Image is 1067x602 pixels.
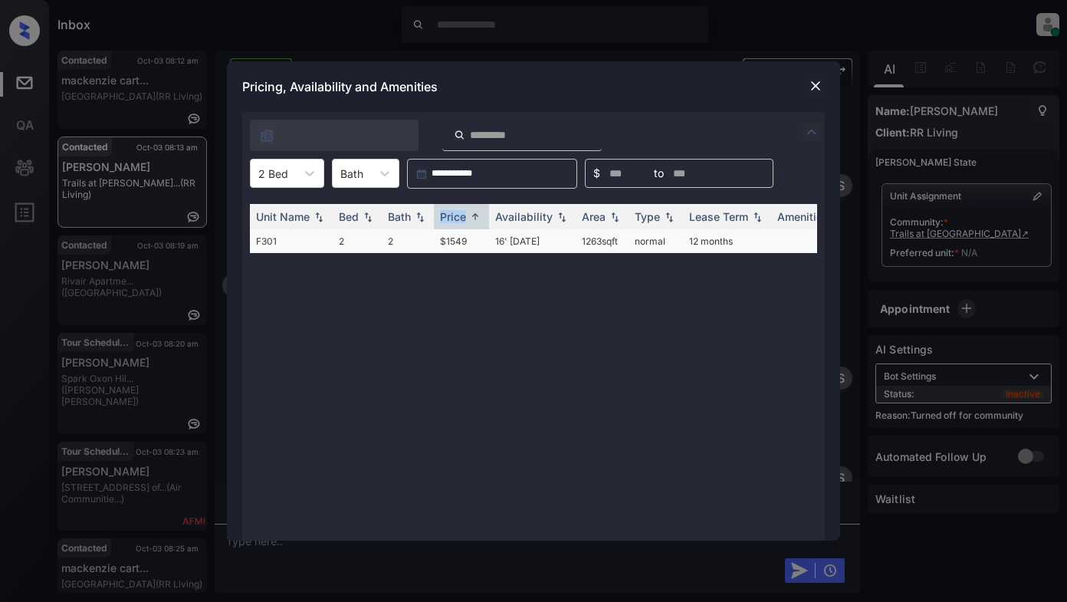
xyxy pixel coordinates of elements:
[311,212,327,222] img: sorting
[803,123,821,141] img: icon-zuma
[808,78,823,94] img: close
[777,210,829,223] div: Amenities
[434,229,489,253] td: $1549
[382,229,434,253] td: 2
[607,212,622,222] img: sorting
[360,212,376,222] img: sorting
[339,210,359,223] div: Bed
[259,128,274,143] img: icon-zuma
[576,229,629,253] td: 1263 sqft
[454,128,465,142] img: icon-zuma
[554,212,570,222] img: sorting
[256,210,310,223] div: Unit Name
[629,229,683,253] td: normal
[333,229,382,253] td: 2
[489,229,576,253] td: 16' [DATE]
[662,212,677,222] img: sorting
[468,211,483,222] img: sorting
[495,210,553,223] div: Availability
[227,61,840,112] div: Pricing, Availability and Amenities
[388,210,411,223] div: Bath
[750,212,765,222] img: sorting
[582,210,606,223] div: Area
[440,210,466,223] div: Price
[635,210,660,223] div: Type
[689,210,748,223] div: Lease Term
[683,229,771,253] td: 12 months
[593,165,600,182] span: $
[250,229,333,253] td: F301
[654,165,664,182] span: to
[412,212,428,222] img: sorting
